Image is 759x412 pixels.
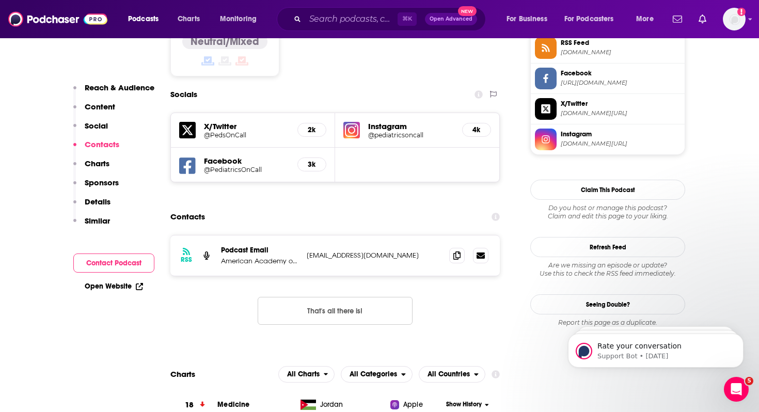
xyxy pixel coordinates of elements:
[170,207,205,227] h2: Contacts
[85,159,109,168] p: Charts
[85,102,115,112] p: Content
[258,297,413,325] button: Nothing here.
[220,12,257,26] span: Monitoring
[499,11,560,27] button: open menu
[368,131,454,139] a: @pediatricsoncall
[73,121,108,140] button: Social
[535,37,681,59] a: RSS Feed[DOMAIN_NAME]
[306,125,318,134] h5: 2k
[307,251,441,260] p: [EMAIL_ADDRESS][DOMAIN_NAME]
[128,12,159,26] span: Podcasts
[278,366,335,383] h2: Platforms
[535,68,681,89] a: Facebook[URL][DOMAIN_NAME]
[723,8,746,30] span: Logged in as ldigiovine
[723,8,746,30] img: User Profile
[171,11,206,27] a: Charts
[73,159,109,178] button: Charts
[343,122,360,138] img: iconImage
[85,282,143,291] a: Open Website
[561,79,681,87] span: https://www.facebook.com/PediatricsOnCall
[73,83,154,102] button: Reach & Audience
[535,98,681,120] a: X/Twitter[DOMAIN_NAME][URL]
[390,400,442,410] a: Apple
[85,197,110,207] p: Details
[368,121,454,131] h5: Instagram
[629,11,667,27] button: open menu
[170,85,197,104] h2: Socials
[561,109,681,117] span: twitter.com/PedsOnCall
[737,8,746,16] svg: Add a profile image
[558,11,629,27] button: open menu
[204,156,289,166] h5: Facebook
[530,237,685,257] button: Refresh Feed
[561,99,681,108] span: X/Twitter
[403,400,423,410] span: Apple
[530,180,685,200] button: Claim This Podcast
[350,371,397,378] span: All Categories
[443,400,493,409] button: Show History
[185,399,194,411] h3: 18
[85,178,119,187] p: Sponsors
[341,366,413,383] h2: Categories
[73,102,115,121] button: Content
[530,261,685,278] div: Are we missing an episode or update? Use this to check the RSS feed immediately.
[287,371,320,378] span: All Charts
[564,12,614,26] span: For Podcasters
[723,8,746,30] button: Show profile menu
[8,9,107,29] img: Podchaser - Follow, Share and Rate Podcasts
[561,140,681,148] span: instagram.com/pediatricsoncall
[191,35,259,48] h4: Neutral/Mixed
[204,166,289,173] a: @PediatricsOnCall
[471,125,482,134] h5: 4k
[306,160,318,169] h5: 3k
[530,204,685,220] div: Claim and edit this page to your liking.
[530,319,685,327] div: Report this page as a duplicate.
[278,366,335,383] button: open menu
[561,69,681,78] span: Facebook
[305,11,398,27] input: Search podcasts, credits, & more...
[745,377,753,385] span: 5
[724,377,749,402] iframe: Intercom live chat
[287,7,496,31] div: Search podcasts, credits, & more...
[694,10,710,28] a: Show notifications dropdown
[178,12,200,26] span: Charts
[636,12,654,26] span: More
[419,366,485,383] h2: Countries
[561,130,681,139] span: Instagram
[213,11,270,27] button: open menu
[530,294,685,314] a: Seeing Double?
[425,13,477,25] button: Open AdvancedNew
[204,121,289,131] h5: X/Twitter
[507,12,547,26] span: For Business
[458,6,477,16] span: New
[73,178,119,197] button: Sponsors
[398,12,417,26] span: ⌘ K
[428,371,470,378] span: All Countries
[419,366,485,383] button: open menu
[341,366,413,383] button: open menu
[669,10,686,28] a: Show notifications dropdown
[217,400,249,409] a: Medicine
[446,400,482,409] span: Show History
[221,257,298,265] p: American Academy of Pediatrics
[85,83,154,92] p: Reach & Audience
[320,400,343,410] span: Jordan
[552,312,759,384] iframe: Intercom notifications message
[204,131,289,139] a: @PedsOnCall
[73,139,119,159] button: Contacts
[170,369,195,379] h2: Charts
[221,246,298,255] p: Podcast Email
[85,121,108,131] p: Social
[73,197,110,216] button: Details
[73,216,110,235] button: Similar
[535,129,681,150] a: Instagram[DOMAIN_NAME][URL]
[296,400,391,410] a: Jordan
